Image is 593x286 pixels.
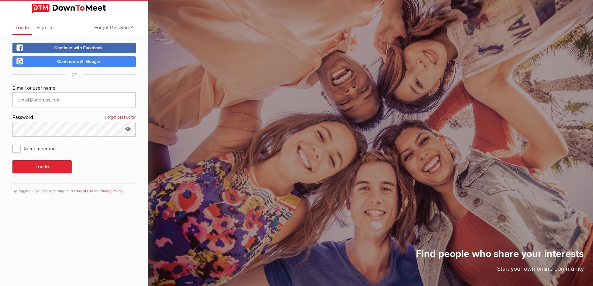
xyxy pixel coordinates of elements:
div: E-mail or user name [12,84,136,92]
span: Sign Up [36,25,54,31]
a: Continue with Google [12,56,136,67]
button: Log In [12,160,72,173]
a: Privacy Policy [100,189,122,194]
a: Terms of Use [72,189,93,194]
span: Remember me [12,143,62,154]
div: Password [12,114,136,122]
img: DownToMeet [32,4,116,14]
input: Email@address.com [12,92,136,107]
h1: Find people who share your interests [416,248,584,265]
a: Forgot password? [105,114,136,122]
span: Continue with Facebook [54,45,103,50]
a: Forgot Password? [91,19,136,35]
p: Start your own online community [416,265,584,277]
span: Forgot Password? [94,25,133,31]
div: By logging in you are accepting our and [12,183,136,194]
span: Log In [16,25,29,31]
a: Sign Up [33,19,57,35]
span: OR [65,73,83,77]
a: Continue with Facebook [12,43,136,53]
a: Log In [12,19,32,35]
span: Continue with Google [57,59,100,64]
